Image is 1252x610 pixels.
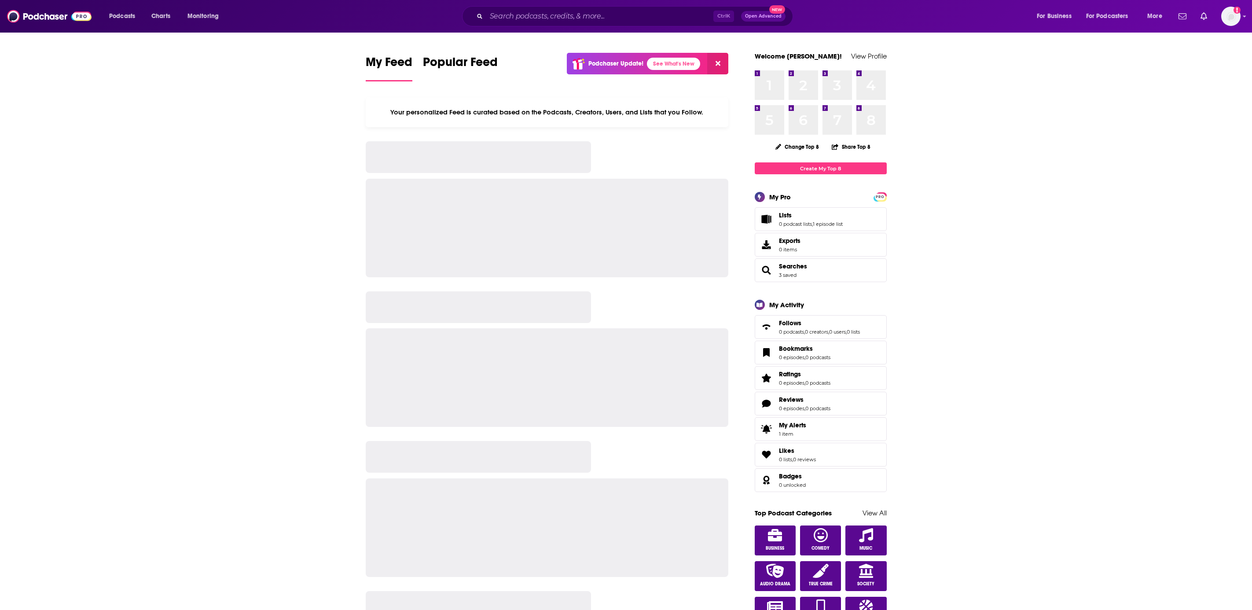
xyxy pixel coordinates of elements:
div: Search podcasts, credits, & more... [470,6,801,26]
button: Share Top 8 [831,138,871,155]
button: Change Top 8 [770,141,825,152]
a: Charts [146,9,176,23]
span: Exports [779,237,800,245]
span: 0 items [779,246,800,253]
span: Follows [779,319,801,327]
span: Society [857,581,874,587]
span: My Alerts [758,423,775,435]
a: See What's New [647,58,700,70]
a: 0 podcast lists [779,221,812,227]
span: For Podcasters [1086,10,1128,22]
a: Follows [758,321,775,333]
a: 0 lists [779,456,792,463]
a: Society [845,561,887,591]
span: Reviews [779,396,804,404]
a: Reviews [779,396,830,404]
a: 3 saved [779,272,797,278]
span: , [846,329,847,335]
span: My Feed [366,55,412,75]
span: Bookmarks [779,345,813,353]
span: Lists [755,207,887,231]
a: Business [755,525,796,555]
span: Likes [755,443,887,467]
span: Ratings [779,370,801,378]
a: Create My Top 8 [755,162,887,174]
a: 0 episodes [779,405,804,412]
a: Exports [755,233,887,257]
a: View All [863,509,887,517]
span: New [769,5,785,14]
a: Popular Feed [423,55,498,81]
a: Top Podcast Categories [755,509,832,517]
a: Ratings [779,370,830,378]
span: Badges [755,468,887,492]
span: PRO [875,194,885,200]
a: Searches [779,262,807,270]
span: Likes [779,447,794,455]
span: Logged in as WE_Broadcast [1221,7,1241,26]
span: Podcasts [109,10,135,22]
button: open menu [1031,9,1083,23]
button: open menu [181,9,230,23]
a: Show notifications dropdown [1175,9,1190,24]
span: , [804,329,805,335]
span: Business [766,546,784,551]
svg: Add a profile image [1234,7,1241,14]
a: 0 podcasts [805,405,830,412]
a: Likes [758,448,775,461]
a: PRO [875,193,885,200]
button: open menu [103,9,147,23]
a: 1 episode list [813,221,843,227]
span: Bookmarks [755,341,887,364]
span: Charts [151,10,170,22]
div: Your personalized Feed is curated based on the Podcasts, Creators, Users, and Lists that you Follow. [366,97,729,127]
a: Reviews [758,397,775,410]
span: Audio Drama [760,581,790,587]
button: open menu [1080,9,1141,23]
a: Show notifications dropdown [1197,9,1211,24]
a: Lists [758,213,775,225]
a: True Crime [800,561,841,591]
div: My Pro [769,193,791,201]
a: Searches [758,264,775,276]
p: Podchaser Update! [588,60,643,67]
span: Searches [755,258,887,282]
a: 0 reviews [793,456,816,463]
a: Follows [779,319,860,327]
span: 1 item [779,431,806,437]
span: More [1147,10,1162,22]
span: Popular Feed [423,55,498,75]
a: Badges [779,472,806,480]
div: My Activity [769,301,804,309]
a: Badges [758,474,775,486]
span: Monitoring [187,10,219,22]
span: , [804,354,805,360]
span: Exports [758,239,775,251]
span: Comedy [811,546,830,551]
span: For Business [1037,10,1072,22]
button: Show profile menu [1221,7,1241,26]
a: 0 unlocked [779,482,806,488]
a: Music [845,525,887,555]
a: 0 podcasts [779,329,804,335]
a: Audio Drama [755,561,796,591]
img: Podchaser - Follow, Share and Rate Podcasts [7,8,92,25]
a: View Profile [851,52,887,60]
a: Bookmarks [779,345,830,353]
span: Badges [779,472,802,480]
span: Music [859,546,872,551]
span: My Alerts [779,421,806,429]
a: Comedy [800,525,841,555]
span: , [812,221,813,227]
a: My Feed [366,55,412,81]
input: Search podcasts, credits, & more... [486,9,713,23]
button: open menu [1141,9,1173,23]
span: , [792,456,793,463]
a: My Alerts [755,417,887,441]
button: Open AdvancedNew [741,11,786,22]
a: 0 lists [847,329,860,335]
a: Lists [779,211,843,219]
span: Lists [779,211,792,219]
